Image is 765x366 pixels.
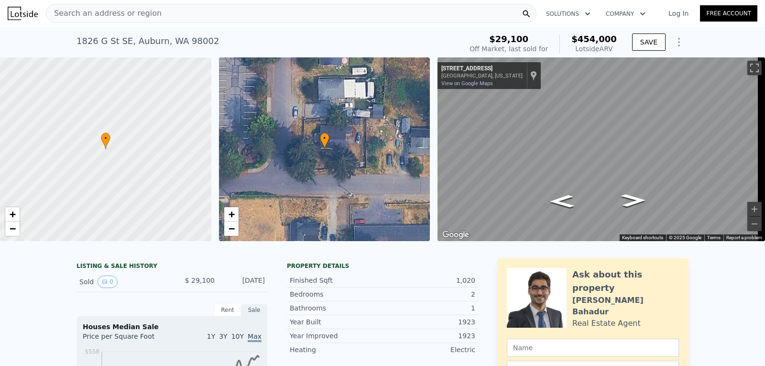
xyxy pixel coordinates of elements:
span: − [228,222,234,234]
div: [DATE] [222,276,265,288]
a: Zoom out [5,222,20,236]
div: 1923 [382,317,475,327]
div: Sold [79,276,164,288]
button: Show Options [669,33,688,52]
div: Year Built [290,317,382,327]
div: Heating [290,345,382,355]
a: Free Account [700,5,757,22]
span: + [228,208,234,220]
a: Report a problem [726,235,762,240]
path: Go East, 19th St SE [611,191,656,210]
div: Bedrooms [290,289,382,299]
span: $29,100 [489,34,528,44]
a: Show location on map [530,70,537,81]
a: Log In [657,9,700,18]
div: Map [437,57,765,241]
div: Property details [287,262,478,270]
path: Go West, 19th St SE [539,192,585,211]
span: • [320,134,329,143]
div: • [101,133,110,149]
div: [STREET_ADDRESS] [441,65,523,73]
input: Name [507,339,679,357]
a: Terms (opens in new tab) [707,235,721,240]
span: 1Y [207,333,215,340]
a: Zoom in [5,207,20,222]
span: $ 29,100 [185,277,215,284]
span: Search an address or region [46,8,162,19]
img: Lotside [8,7,38,20]
a: Zoom in [224,207,239,222]
div: Ask about this property [572,268,679,295]
button: Zoom in [747,202,762,216]
a: Open this area in Google Maps (opens a new window) [440,229,471,241]
span: 3Y [219,333,227,340]
button: Zoom out [747,217,762,231]
span: + [10,208,16,220]
div: Electric [382,345,475,355]
a: View on Google Maps [441,80,493,87]
div: Street View [437,57,765,241]
span: $454,000 [571,34,617,44]
div: 1826 G St SE , Auburn , WA 98002 [76,34,219,48]
div: Houses Median Sale [83,322,262,332]
div: • [320,133,329,149]
div: 1,020 [382,276,475,285]
div: Rent [214,304,241,316]
button: Company [598,5,653,22]
div: 2 [382,289,475,299]
button: SAVE [632,33,666,51]
div: Lotside ARV [571,44,617,54]
tspan: $558 [85,348,99,355]
div: Year Improved [290,331,382,341]
button: Toggle fullscreen view [747,61,762,75]
div: Price per Square Foot [83,332,172,347]
img: Google [440,229,471,241]
a: Zoom out [224,222,239,236]
span: © 2025 Google [669,235,701,240]
div: Off Market, last sold for [470,44,548,54]
span: 10Y [231,333,244,340]
button: Keyboard shortcuts [622,234,663,241]
div: [GEOGRAPHIC_DATA], [US_STATE] [441,73,523,79]
span: Max [248,333,262,342]
div: Real Estate Agent [572,318,641,329]
div: Finished Sqft [290,276,382,285]
div: LISTING & SALE HISTORY [76,262,268,272]
div: 1923 [382,331,475,341]
button: View historical data [98,276,118,288]
div: 1 [382,303,475,313]
button: Solutions [538,5,598,22]
div: [PERSON_NAME] Bahadur [572,295,679,318]
div: Sale [241,304,268,316]
span: • [101,134,110,143]
span: − [10,222,16,234]
div: Bathrooms [290,303,382,313]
